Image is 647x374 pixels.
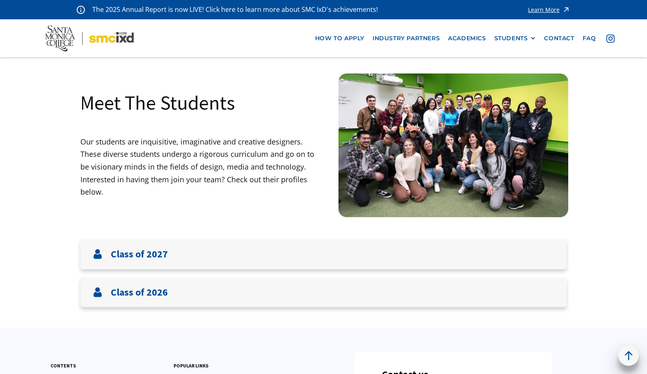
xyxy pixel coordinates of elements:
h1: Meet The Students [80,90,235,115]
h3: Class of 2026 [111,287,168,298]
p: The 2025 Annual Report is now LIVE! Click here to learn more about SMC IxD's achievements! [92,4,379,15]
img: icon - information - alert [77,5,85,14]
a: Academics [444,31,490,46]
a: how to apply [311,31,368,46]
p: Our students are inquisitive, imaginative and creative designers. These diverse students undergo ... [80,135,324,198]
a: Learn More [528,4,570,15]
div: Learn More [528,7,560,13]
img: Santa Monica College IxD Students engaging with industry [338,73,568,217]
img: icon - arrow - alert [562,4,570,15]
img: User icon [93,249,103,259]
a: back to top [618,345,639,366]
img: User icon [93,287,103,297]
img: Santa Monica College - SMC IxD logo [45,25,133,51]
div: STUDENTS [494,35,536,42]
a: faq [578,31,600,46]
a: contact [540,31,578,46]
div: STUDENTS [494,35,528,42]
h3: popular links [174,362,208,369]
h3: Class of 2027 [111,248,168,260]
h3: contents [50,362,76,369]
a: industry partners [368,31,444,46]
img: icon - instagram [606,34,615,43]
